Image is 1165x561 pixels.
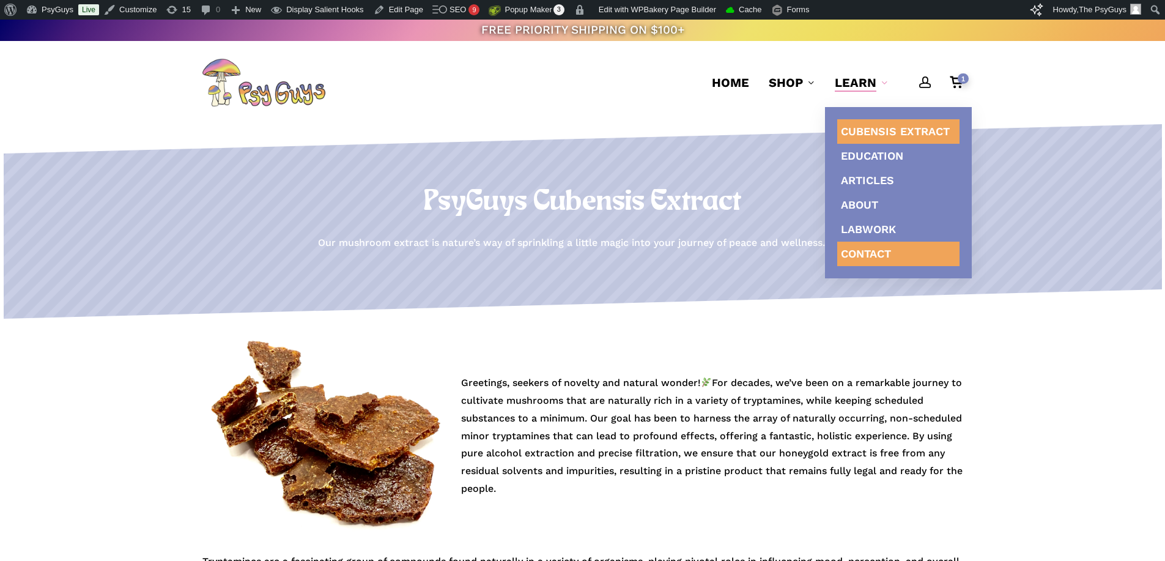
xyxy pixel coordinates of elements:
[701,377,711,387] img: 🌿
[835,74,889,91] a: Learn
[553,4,564,15] span: 3
[837,217,960,242] a: Labwork
[841,198,878,211] span: About
[841,125,950,138] span: Cubensis Extract
[769,74,815,91] a: Shop
[1130,4,1141,15] img: Avatar photo
[841,149,903,162] span: Education
[950,76,963,89] a: Cart
[1079,5,1126,14] span: The PsyGuys
[202,58,325,107] img: PsyGuys
[769,75,803,90] span: Shop
[712,75,749,90] span: Home
[468,4,479,15] div: 9
[841,174,894,187] span: Articles
[835,75,876,90] span: Learn
[841,223,896,236] span: Labwork
[837,144,960,168] a: Education
[202,338,446,535] img: Close up shot of PsyGuys legal cubensis mushroom extract
[837,119,960,144] a: Cubensis Extract
[78,4,99,15] a: Live
[837,168,960,193] a: Articles
[837,242,960,266] a: Contact
[202,185,963,220] h1: PsyGuys Cubensis Extract
[318,234,847,252] p: Our mushroom extract is nature’s way of sprinkling a little magic into your journey of peace and ...
[461,374,963,498] p: Greetings, seekers of novelty and natural wonder! For decades, we’ve been on a remarkable journey...
[958,73,969,84] span: 1
[837,193,960,217] a: About
[712,74,749,91] a: Home
[702,41,963,124] nav: Main Menu
[841,247,891,260] span: Contact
